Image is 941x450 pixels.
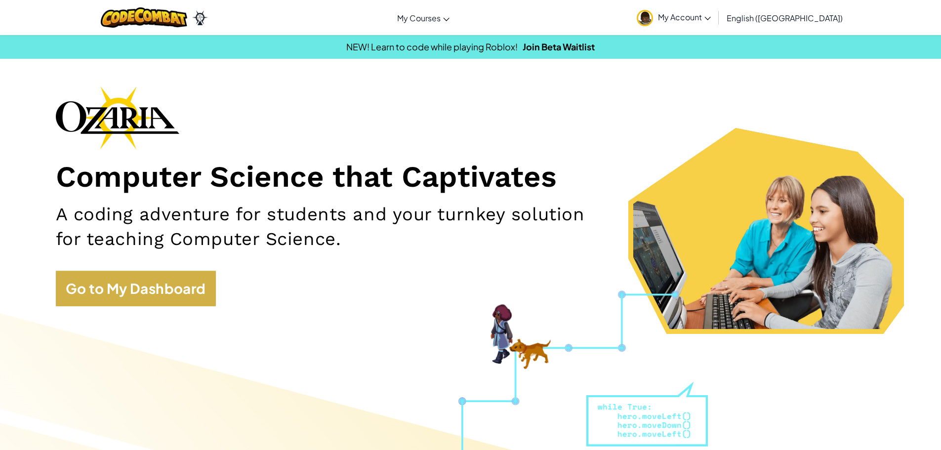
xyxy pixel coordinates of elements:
[722,4,848,31] a: English ([GEOGRAPHIC_DATA])
[346,41,518,52] span: NEW! Learn to code while playing Roblox!
[101,7,187,28] img: CodeCombat logo
[192,10,208,25] img: Ozaria
[56,271,216,306] a: Go to My Dashboard
[392,4,454,31] a: My Courses
[56,86,179,149] img: Ozaria branding logo
[56,159,886,195] h1: Computer Science that Captivates
[56,202,612,251] h2: A coding adventure for students and your turnkey solution for teaching Computer Science.
[658,12,711,22] span: My Account
[523,41,595,52] a: Join Beta Waitlist
[632,2,716,33] a: My Account
[727,13,843,23] span: English ([GEOGRAPHIC_DATA])
[397,13,441,23] span: My Courses
[637,10,653,26] img: avatar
